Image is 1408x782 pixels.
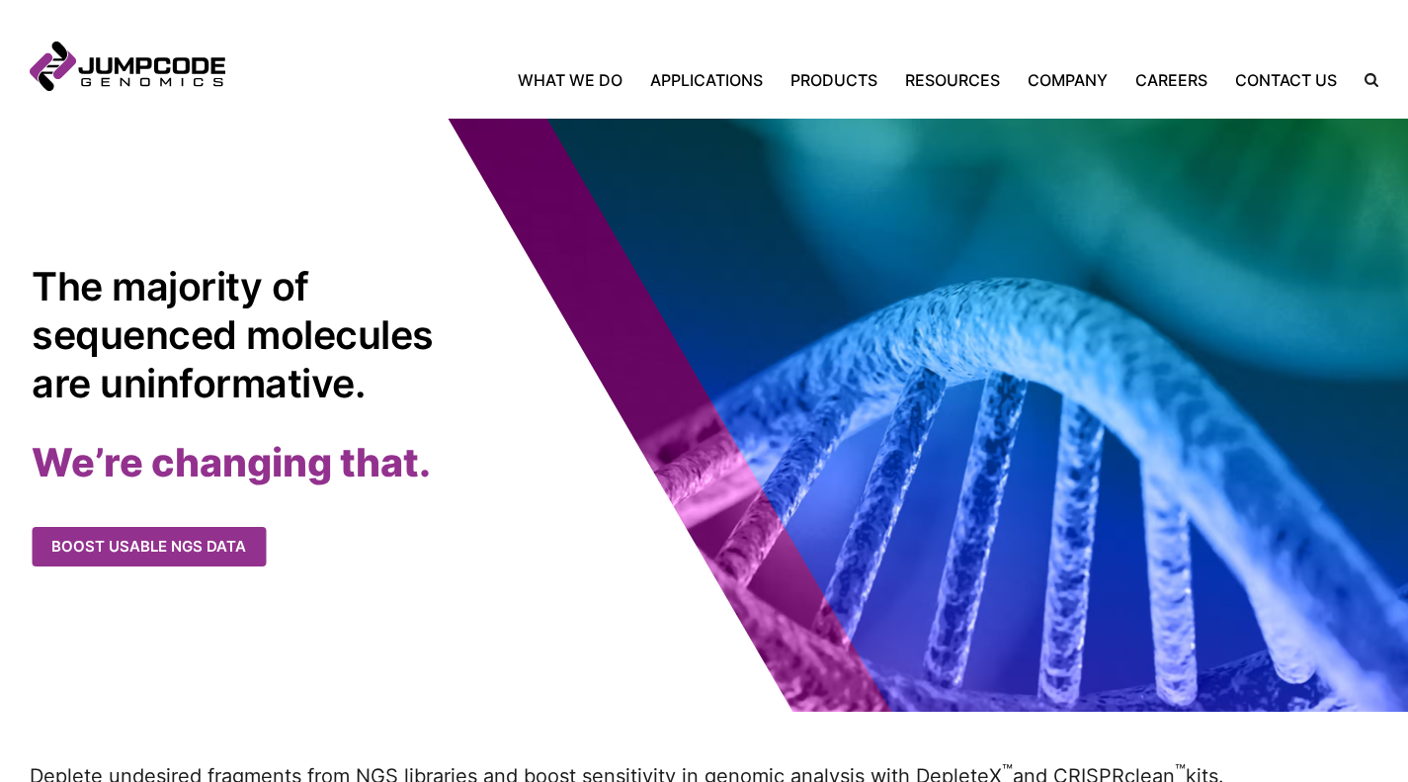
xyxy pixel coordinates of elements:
a: Resources [891,68,1014,92]
nav: Primary Navigation [225,68,1351,92]
sup: ™ [1175,762,1186,780]
a: Applications [636,68,777,92]
a: Company [1014,68,1121,92]
label: Search the site. [1351,73,1378,87]
a: Boost usable NGS data [32,527,266,567]
a: Careers [1121,68,1221,92]
sup: ™ [1002,762,1013,780]
h2: We’re changing that. [32,439,736,487]
a: Contact Us [1221,68,1351,92]
a: Products [777,68,891,92]
h1: The majority of sequenced molecules are uninformative. [32,263,452,409]
a: What We Do [518,68,636,92]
